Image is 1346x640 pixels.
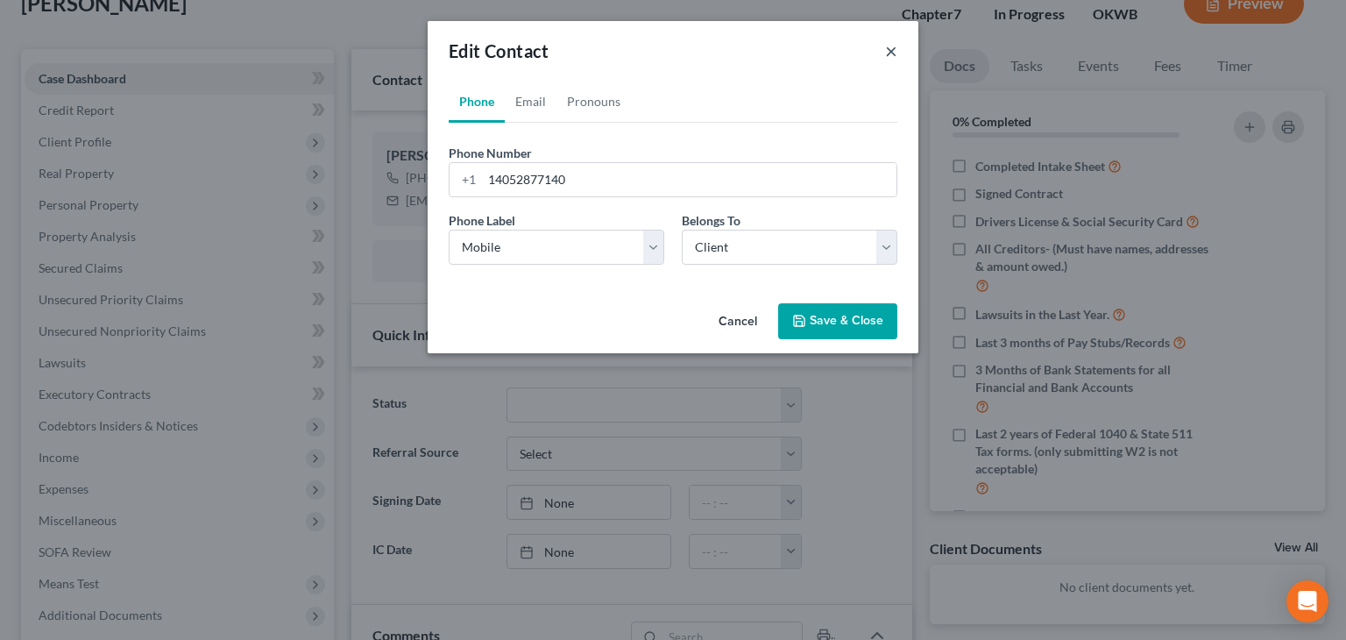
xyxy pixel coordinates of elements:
div: Open Intercom Messenger [1286,580,1328,622]
a: Phone [449,81,505,123]
button: Save & Close [778,303,897,340]
span: Belongs To [682,213,740,228]
input: ###-###-#### [482,163,896,196]
span: Edit Contact [449,40,549,61]
span: Phone Label [449,213,515,228]
span: Phone Number [449,146,532,160]
a: Email [505,81,556,123]
button: × [885,40,897,61]
div: +1 [450,163,482,196]
a: Pronouns [556,81,631,123]
button: Cancel [705,305,771,340]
